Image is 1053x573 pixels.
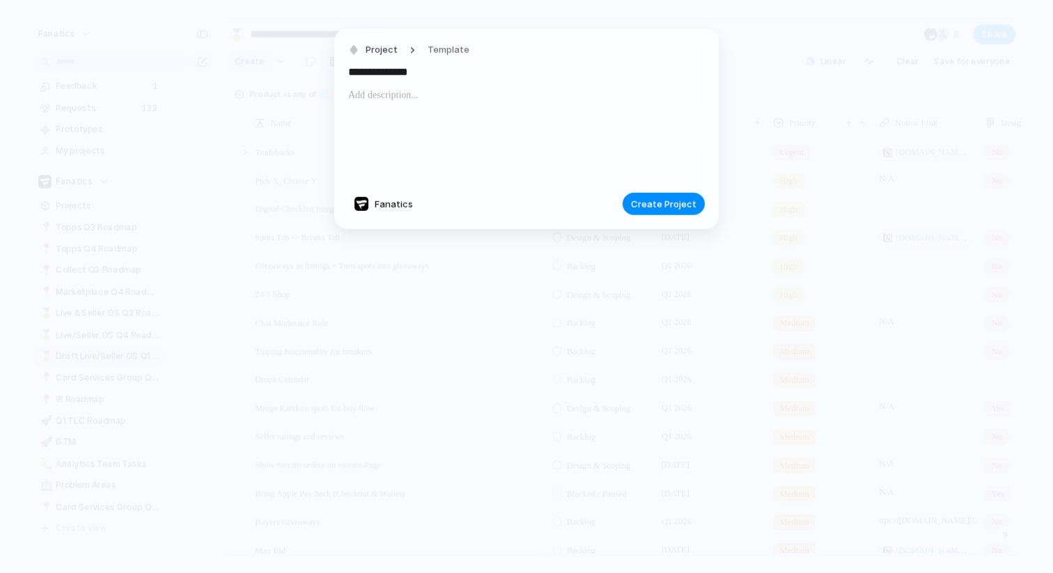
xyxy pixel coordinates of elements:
[345,40,402,61] button: Project
[631,197,696,211] span: Create Project
[419,40,478,61] button: Template
[623,193,705,215] button: Create Project
[366,43,398,57] span: Project
[428,43,469,57] span: Template
[375,197,413,211] span: Fanatics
